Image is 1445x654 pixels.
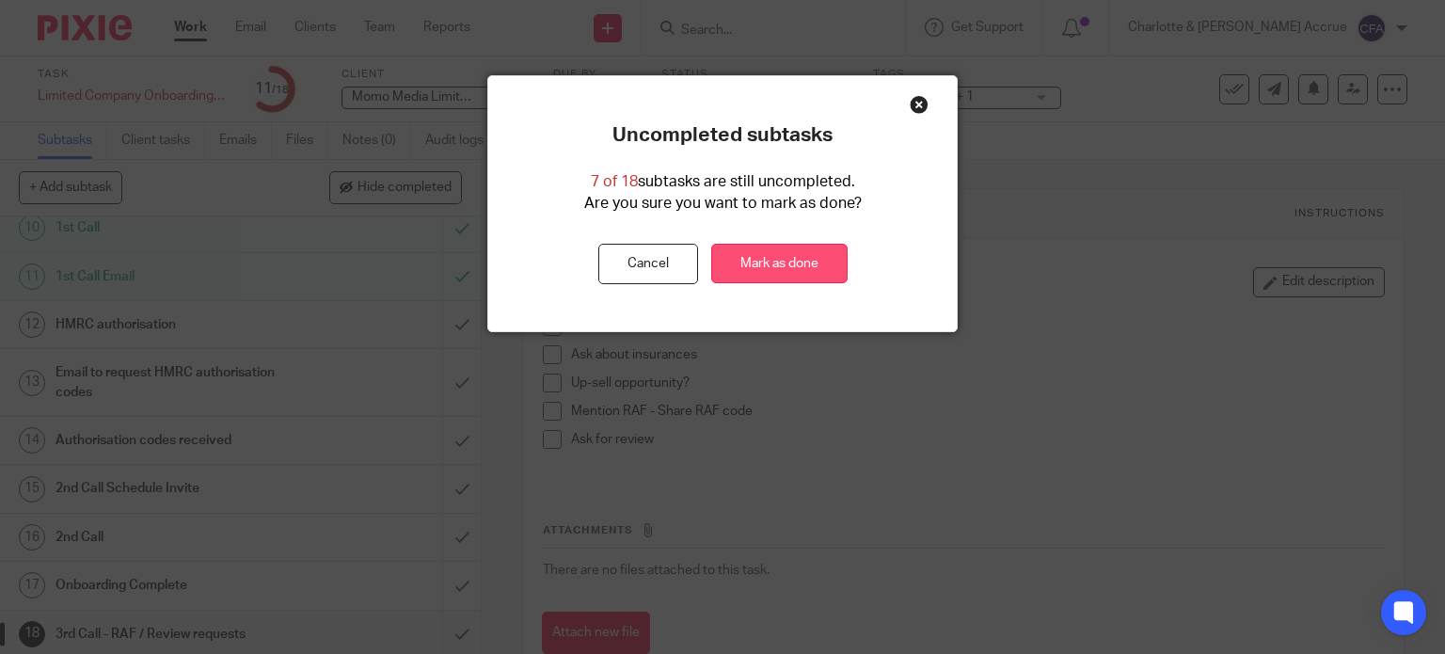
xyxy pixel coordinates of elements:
[591,174,638,189] span: 7 of 18
[591,171,855,193] p: subtasks are still uncompleted.
[584,193,862,215] p: Are you sure you want to mark as done?
[612,123,833,148] p: Uncompleted subtasks
[598,244,698,284] button: Cancel
[910,95,929,114] div: Close this dialog window
[711,244,848,284] a: Mark as done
